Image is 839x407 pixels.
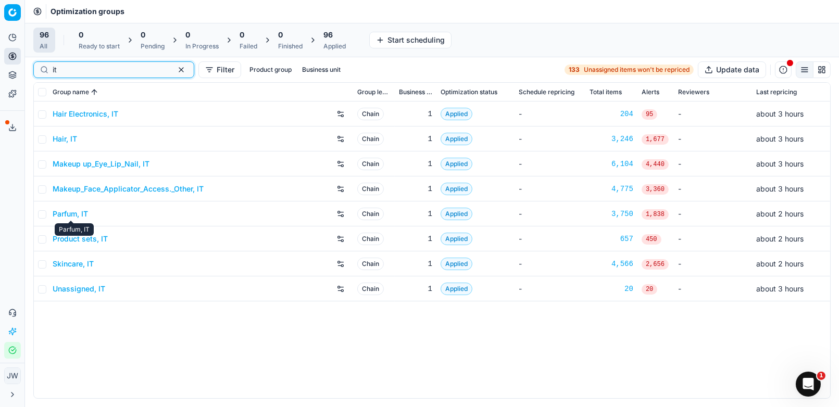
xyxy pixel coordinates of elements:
[399,209,432,219] div: 1
[674,176,752,201] td: -
[51,6,124,17] span: Optimization groups
[51,6,124,17] nav: breadcrumb
[515,101,585,126] td: -
[756,134,804,143] span: about 3 hours
[357,258,384,270] span: Chain
[590,259,633,269] a: 4,566
[298,63,345,76] button: Business unit
[515,151,585,176] td: -
[278,30,283,40] span: 0
[53,284,105,294] a: Unassigned, IT
[756,88,797,96] span: Last repricing
[40,42,49,50] div: All
[515,276,585,301] td: -
[441,283,472,295] span: Applied
[53,259,94,269] a: Skincare, IT
[674,151,752,176] td: -
[756,259,804,268] span: about 2 hours
[642,259,669,270] span: 2,656
[441,258,472,270] span: Applied
[515,176,585,201] td: -
[357,233,384,245] span: Chain
[674,226,752,251] td: -
[756,159,804,168] span: about 3 hours
[4,367,21,384] button: JW
[515,126,585,151] td: -
[590,184,633,194] a: 4,775
[756,109,804,118] span: about 3 hours
[441,208,472,220] span: Applied
[53,209,88,219] a: Parfum, IT
[141,42,165,50] div: Pending
[357,108,384,120] span: Chain
[89,87,99,97] button: Sorted by Group name ascending
[441,158,472,170] span: Applied
[323,30,333,40] span: 96
[79,42,120,50] div: Ready to start
[590,159,633,169] a: 6,104
[441,108,472,120] span: Applied
[642,284,657,295] span: 20
[53,184,204,194] a: Makeup_Face_Applicator_Access._Other, IT
[678,88,709,96] span: Reviewers
[240,42,257,50] div: Failed
[441,133,472,145] span: Applied
[642,234,661,245] span: 450
[642,209,669,220] span: 1,838
[590,109,633,119] a: 204
[674,276,752,301] td: -
[756,234,804,243] span: about 2 hours
[185,42,219,50] div: In Progress
[441,183,472,195] span: Applied
[53,88,89,96] span: Group name
[323,42,346,50] div: Applied
[53,65,167,75] input: Search
[674,201,752,226] td: -
[357,283,384,295] span: Chain
[399,88,432,96] span: Business unit
[441,88,497,96] span: Optimization status
[590,234,633,244] a: 657
[357,133,384,145] span: Chain
[240,30,244,40] span: 0
[756,284,804,293] span: about 3 hours
[357,183,384,195] span: Chain
[53,159,149,169] a: Makeup up_Eye_Lip_Nail, IT
[357,88,391,96] span: Group level
[674,126,752,151] td: -
[441,233,472,245] span: Applied
[642,88,659,96] span: Alerts
[642,134,669,145] span: 1,677
[399,134,432,144] div: 1
[590,134,633,144] a: 3,246
[399,234,432,244] div: 1
[590,284,633,294] div: 20
[53,134,77,144] a: Hair, IT
[278,42,303,50] div: Finished
[642,109,657,120] span: 95
[698,61,766,78] button: Update data
[141,30,145,40] span: 0
[674,101,752,126] td: -
[369,32,452,48] button: Start scheduling
[515,226,585,251] td: -
[399,184,432,194] div: 1
[399,159,432,169] div: 1
[357,158,384,170] span: Chain
[796,372,821,397] iframe: Intercom live chat
[569,66,580,74] strong: 133
[245,63,296,76] button: Product group
[590,209,633,219] a: 3,750
[5,368,20,384] span: JW
[756,209,804,218] span: about 2 hours
[584,66,690,74] span: Unassigned items won't be repriced
[399,284,432,294] div: 1
[185,30,190,40] span: 0
[817,372,825,380] span: 1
